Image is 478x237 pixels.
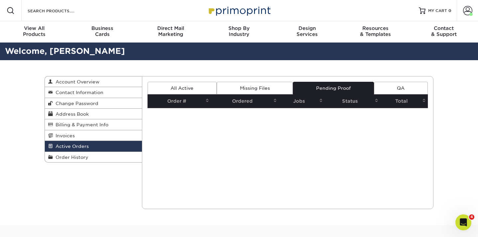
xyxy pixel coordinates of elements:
[45,76,142,87] a: Account Overview
[45,141,142,152] a: Active Orders
[45,152,142,162] a: Order History
[273,25,341,37] div: Services
[205,25,273,31] span: Shop By
[53,79,99,84] span: Account Overview
[469,214,474,220] span: 4
[410,21,478,43] a: Contact& Support
[137,21,205,43] a: Direct MailMarketing
[53,133,75,138] span: Invoices
[325,94,380,108] th: Status
[410,25,478,37] div: & Support
[428,8,447,14] span: MY CART
[455,214,471,230] iframe: Intercom live chat
[448,8,451,13] span: 0
[211,94,279,108] th: Ordered
[53,155,88,160] span: Order History
[374,82,428,94] a: QA
[45,119,142,130] a: Billing & Payment Info
[341,25,410,31] span: Resources
[45,130,142,141] a: Invoices
[217,82,293,94] a: Missing Files
[68,25,136,37] div: Cards
[148,94,211,108] th: Order #
[27,7,92,15] input: SEARCH PRODUCTS.....
[53,111,89,117] span: Address Book
[137,25,205,37] div: Marketing
[206,3,272,18] img: Primoprint
[293,82,374,94] a: Pending Proof
[380,94,428,108] th: Total
[53,144,89,149] span: Active Orders
[53,101,98,106] span: Change Password
[45,87,142,98] a: Contact Information
[341,25,410,37] div: & Templates
[45,98,142,109] a: Change Password
[68,25,136,31] span: Business
[68,21,136,43] a: BusinessCards
[45,109,142,119] a: Address Book
[137,25,205,31] span: Direct Mail
[279,94,325,108] th: Jobs
[273,21,341,43] a: DesignServices
[148,82,217,94] a: All Active
[205,25,273,37] div: Industry
[273,25,341,31] span: Design
[53,90,103,95] span: Contact Information
[410,25,478,31] span: Contact
[205,21,273,43] a: Shop ByIndustry
[341,21,410,43] a: Resources& Templates
[53,122,108,127] span: Billing & Payment Info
